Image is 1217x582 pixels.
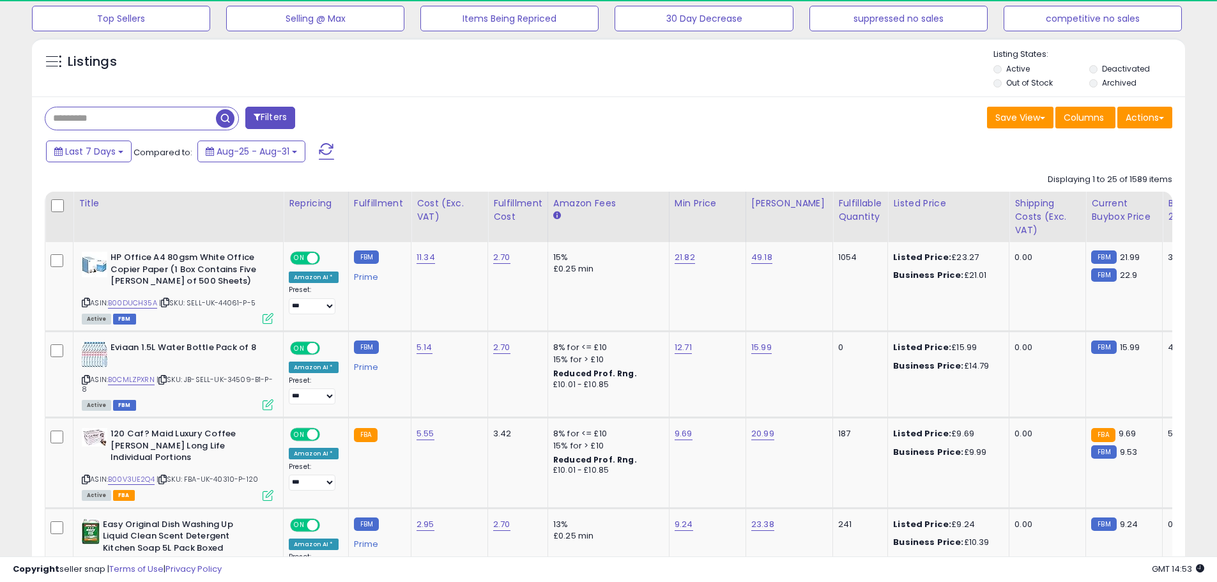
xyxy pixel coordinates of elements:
div: Preset: [289,376,339,405]
button: Top Sellers [32,6,210,31]
a: 15.99 [751,341,772,354]
label: Out of Stock [1006,77,1053,88]
a: 9.24 [675,518,693,531]
div: £9.69 [893,428,999,440]
a: B0CMLZPXRN [108,374,155,385]
b: Business Price: [893,536,963,548]
span: ON [291,343,307,354]
span: FBA [113,490,135,501]
div: Preset: [289,286,339,314]
button: Selling @ Max [226,6,404,31]
div: 8% for <= £10 [553,428,659,440]
div: Listed Price [893,197,1004,210]
div: Prime [354,357,401,372]
div: Current Buybox Price [1091,197,1157,224]
img: 51ZzVHkzS3L._SL40_.jpg [82,428,107,447]
b: Reduced Prof. Rng. [553,368,637,379]
strong: Copyright [13,563,59,575]
a: B00V3UE2Q4 [108,474,155,485]
div: Amazon AI * [289,362,339,373]
a: 5.55 [417,427,434,440]
div: Fulfillment [354,197,406,210]
div: Cost (Exc. VAT) [417,197,482,224]
span: FBM [113,314,136,325]
div: Repricing [289,197,343,210]
div: £10.01 - £10.85 [553,379,659,390]
small: FBM [354,517,379,531]
span: 2025-09-8 14:53 GMT [1152,563,1204,575]
b: Listed Price: [893,518,951,530]
span: ON [291,519,307,530]
div: £9.99 [893,447,999,458]
div: ASIN: [82,342,273,409]
small: FBM [1091,445,1116,459]
div: Preset: [289,463,339,491]
b: Reduced Prof. Rng. [553,454,637,465]
a: 12.71 [675,341,692,354]
div: 0.00 [1014,252,1076,263]
span: 9.69 [1119,427,1137,440]
span: 21.99 [1120,251,1140,263]
div: 4% [1168,342,1210,353]
div: £0.25 min [553,263,659,275]
img: 61HxhwBaPrL._SL40_.jpg [82,342,107,367]
div: 34% [1168,252,1210,263]
span: All listings currently available for purchase on Amazon [82,490,111,501]
span: | SKU: JB-SELL-UK-34509-B1-P-8 [82,374,273,394]
div: 1054 [838,252,878,263]
button: 30 Day Decrease [615,6,793,31]
b: Listed Price: [893,341,951,353]
a: 21.82 [675,251,695,264]
div: Fulfillable Quantity [838,197,882,224]
div: ASIN: [82,428,273,499]
div: Amazon AI * [289,539,339,550]
a: 2.70 [493,518,510,531]
small: FBM [354,250,379,264]
div: 187 [838,428,878,440]
b: Business Price: [893,269,963,281]
span: 15.99 [1120,341,1140,353]
b: Easy Original Dish Washing Up Liquid Clean Scent Detergent Kitchen Soap 5L Pack Boxed Slamtech [103,519,258,569]
span: OFF [318,343,339,354]
div: Min Price [675,197,740,210]
div: 13% [553,519,659,530]
b: Listed Price: [893,251,951,263]
button: Columns [1055,107,1115,128]
label: Deactivated [1102,63,1150,74]
a: 49.18 [751,251,772,264]
a: 20.99 [751,427,774,440]
div: 15% for > £10 [553,440,659,452]
a: Privacy Policy [165,563,222,575]
b: Business Price: [893,446,963,458]
div: £0.25 min [553,530,659,542]
p: Listing States: [993,49,1185,61]
b: HP Office A4 80gsm White Office Copier Paper (1 Box Contains Five [PERSON_NAME] of 500 Sheets) [111,252,266,291]
div: £10.39 [893,537,999,548]
small: FBA [1091,428,1115,442]
div: 50% [1168,428,1210,440]
div: Prime [354,534,401,549]
span: | SKU: SELL-UK-44061-P-5 [159,298,256,308]
label: Archived [1102,77,1137,88]
div: Fulfillment Cost [493,197,542,224]
button: Aug-25 - Aug-31 [197,141,305,162]
small: FBM [354,341,379,354]
span: ON [291,253,307,264]
span: Compared to: [134,146,192,158]
small: FBM [1091,517,1116,531]
span: 22.9 [1120,269,1138,281]
div: BB Share 24h. [1168,197,1214,224]
small: FBM [1091,341,1116,354]
div: Title [79,197,278,210]
div: £23.27 [893,252,999,263]
span: | SKU: FBA-UK-40310-P-120 [157,474,258,484]
label: Active [1006,63,1030,74]
small: Amazon Fees. [553,210,561,222]
div: Displaying 1 to 25 of 1589 items [1048,174,1172,186]
span: Aug-25 - Aug-31 [217,145,289,158]
span: OFF [318,519,339,530]
div: Shipping Costs (Exc. VAT) [1014,197,1080,237]
div: 0 [838,342,878,353]
a: 2.95 [417,518,434,531]
div: seller snap | | [13,563,222,576]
